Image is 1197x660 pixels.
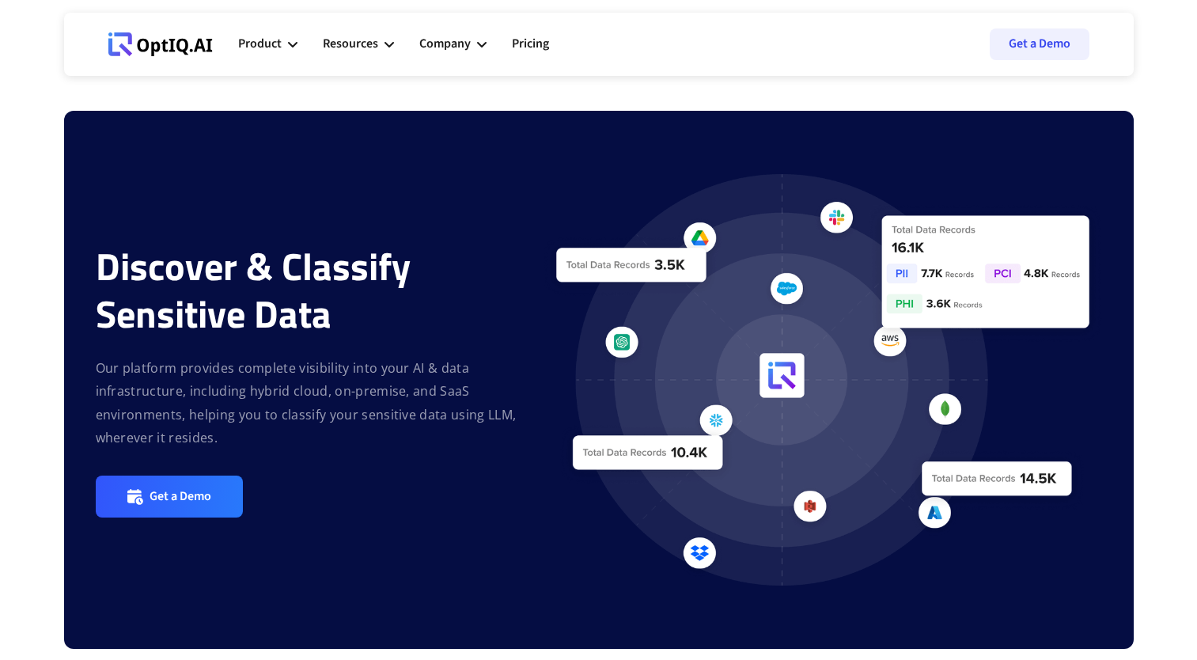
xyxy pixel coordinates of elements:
[512,21,549,68] a: Pricing
[238,21,297,68] div: Product
[238,33,282,55] div: Product
[323,21,394,68] div: Resources
[323,33,378,55] div: Resources
[108,21,213,68] a: Webflow Homepage
[96,476,243,518] a: Get a Demo
[108,55,109,56] div: Webflow Homepage
[419,33,471,55] div: Company
[96,359,517,446] strong: Our platform provides complete visibility into your AI & data infrastructure, including hybrid cl...
[150,488,211,505] div: Get a Demo
[419,21,487,68] div: Company
[990,28,1089,60] a: Get a Demo
[96,237,411,343] strong: Discover & Classify Sensitive Data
